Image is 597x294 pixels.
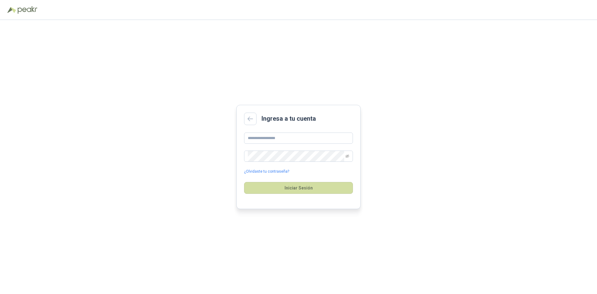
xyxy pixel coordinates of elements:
img: Logo [7,7,16,13]
button: Iniciar Sesión [244,182,353,194]
img: Peakr [17,6,37,14]
a: ¿Olvidaste tu contraseña? [244,169,289,175]
h2: Ingresa a tu cuenta [261,114,316,124]
span: eye-invisible [345,154,349,158]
